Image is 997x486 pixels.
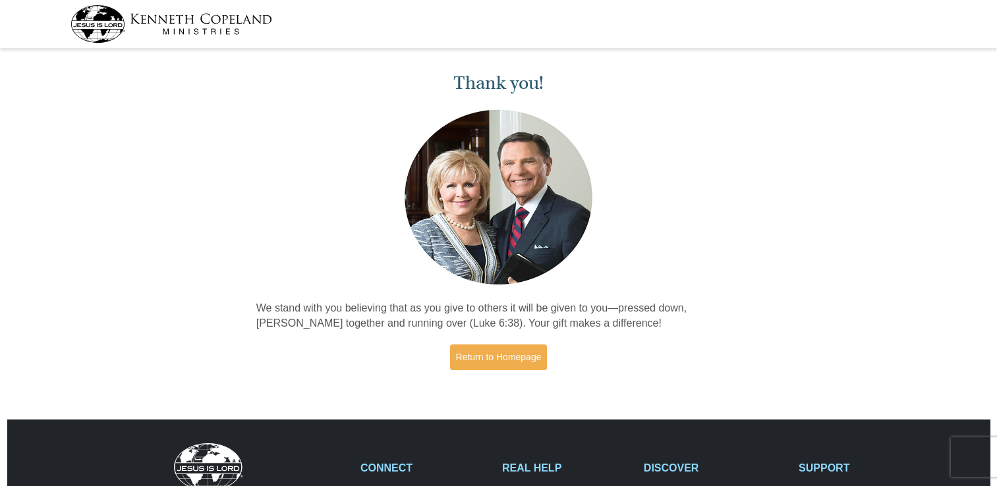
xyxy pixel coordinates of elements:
[256,301,741,331] p: We stand with you believing that as you give to others it will be given to you—pressed down, [PER...
[502,462,630,474] h2: REAL HELP
[644,462,785,474] h2: DISCOVER
[401,107,596,288] img: Kenneth and Gloria
[450,344,548,370] a: Return to Homepage
[360,462,488,474] h2: CONNECT
[256,72,741,94] h1: Thank you!
[799,462,926,474] h2: SUPPORT
[71,5,272,43] img: kcm-header-logo.svg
